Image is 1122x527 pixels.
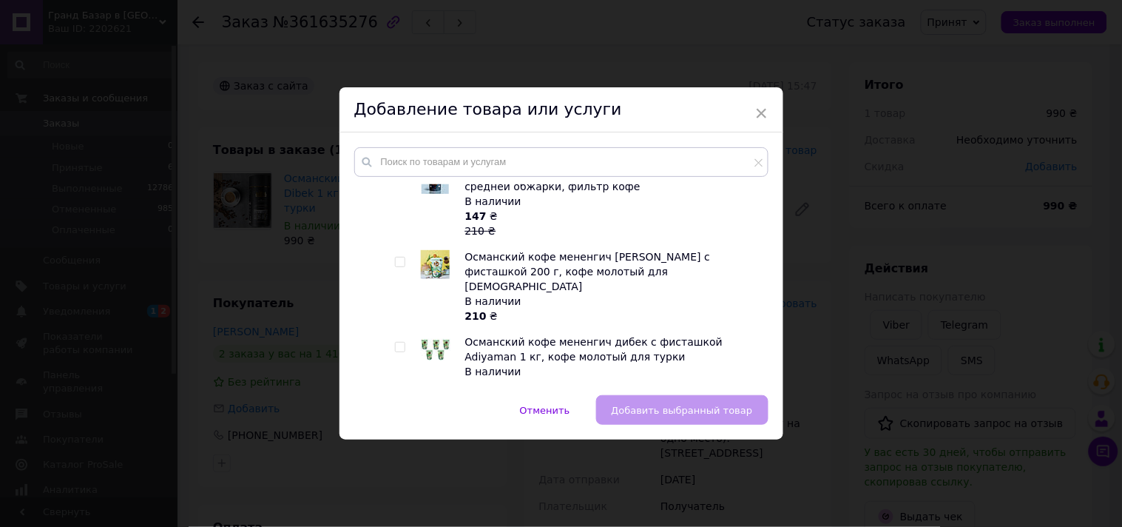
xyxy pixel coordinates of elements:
span: 210 ₴ [465,225,496,237]
div: В наличии [465,194,760,209]
div: В наличии [465,364,760,379]
b: 147 [465,210,487,222]
b: 210 [465,310,487,322]
div: Добавление товара или услуги [339,87,783,132]
button: Отменить [504,395,586,425]
span: Отменить [520,405,570,416]
span: Османский кофе мененгич [PERSON_NAME] с фисташкой 200 г, кофе молотый для [DEMOGRAPHIC_DATA] [465,251,711,292]
img: Османский кофе мененгич дибек Adiyaman с фисташкой 200 г, кофе молотый для турки [421,250,450,279]
div: ₴ [465,379,760,394]
span: Османский кофе мененгич дибек с фисташкой Adiyaman 1 кг, кофе молотый для турки [465,336,723,363]
div: В наличии [465,294,760,309]
input: Поиск по товарам и услугам [354,147,768,177]
div: ₴ [465,309,760,323]
span: × [755,101,768,126]
div: ₴ [465,209,760,238]
img: Османский кофе мененгич дибек с фисташкой Adiyaman 1 кг, кофе молотый для турки [421,339,450,360]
